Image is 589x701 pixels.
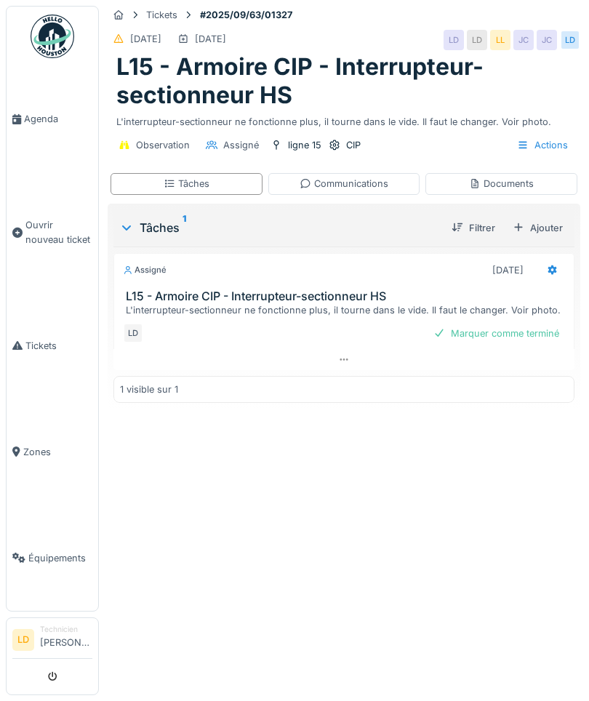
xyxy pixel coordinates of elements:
[183,219,186,236] sup: 1
[428,324,565,343] div: Marquer comme terminé
[492,263,524,277] div: [DATE]
[444,30,464,50] div: LD
[123,264,167,276] div: Assigné
[116,109,572,129] div: L'interrupteur-sectionneur ne fonctionne plus, il tourne dans le vide. Il faut le changer. Voir p...
[490,30,510,50] div: LL
[469,177,534,191] div: Documents
[300,177,388,191] div: Communications
[40,624,92,635] div: Technicien
[28,551,92,565] span: Équipements
[164,177,209,191] div: Tâches
[194,8,298,22] strong: #2025/09/63/01327
[119,219,440,236] div: Tâches
[7,66,98,172] a: Agenda
[223,138,259,152] div: Assigné
[24,112,92,126] span: Agenda
[23,445,92,459] span: Zones
[507,218,569,238] div: Ajouter
[146,8,177,22] div: Tickets
[446,218,501,238] div: Filtrer
[467,30,487,50] div: LD
[12,624,92,659] a: LD Technicien[PERSON_NAME]
[510,135,574,156] div: Actions
[346,138,361,152] div: CIP
[7,398,98,505] a: Zones
[120,382,178,396] div: 1 visible sur 1
[537,30,557,50] div: JC
[7,292,98,398] a: Tickets
[136,138,190,152] div: Observation
[40,624,92,655] li: [PERSON_NAME]
[288,138,321,152] div: ligne 15
[513,30,534,50] div: JC
[12,629,34,651] li: LD
[126,289,568,303] h3: L15 - Armoire CIP - Interrupteur-sectionneur HS
[7,172,98,292] a: Ouvrir nouveau ticket
[123,323,143,343] div: LD
[560,30,580,50] div: LD
[130,32,161,46] div: [DATE]
[25,218,92,246] span: Ouvrir nouveau ticket
[25,339,92,353] span: Tickets
[31,15,74,58] img: Badge_color-CXgf-gQk.svg
[7,505,98,611] a: Équipements
[116,53,572,109] h1: L15 - Armoire CIP - Interrupteur-sectionneur HS
[126,303,568,317] div: L'interrupteur-sectionneur ne fonctionne plus, il tourne dans le vide. Il faut le changer. Voir p...
[195,32,226,46] div: [DATE]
